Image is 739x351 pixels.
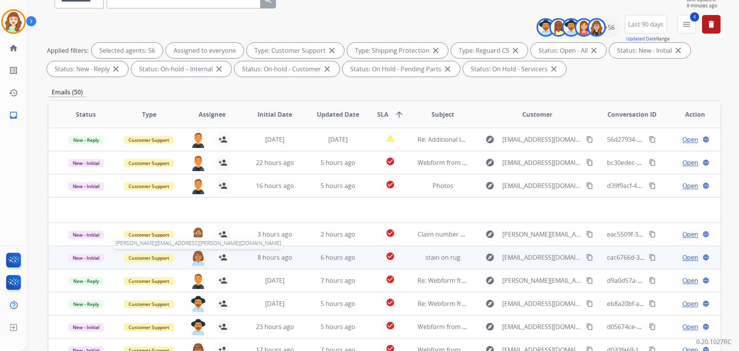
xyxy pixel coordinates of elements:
span: [EMAIL_ADDRESS][DOMAIN_NAME] [502,253,582,262]
button: Updated Date [626,36,656,42]
mat-icon: explore [485,158,495,167]
mat-icon: content_copy [586,159,593,166]
span: Conversation ID [607,110,657,119]
mat-icon: person_add [218,135,227,144]
span: Customer Support [124,182,174,190]
mat-icon: check_circle [386,321,395,330]
span: Re: Webform from [PERSON_NAME][EMAIL_ADDRESS][DOMAIN_NAME] on [DATE] [418,276,650,285]
div: Status: On Hold - Pending Parts [343,61,460,77]
div: +56 [600,18,619,37]
mat-icon: close [214,64,224,74]
mat-icon: list_alt [9,66,18,75]
span: Open [682,230,698,239]
span: stain on rug [425,253,460,262]
span: [EMAIL_ADDRESS][DOMAIN_NAME] [502,299,582,308]
span: Customer Support [124,231,174,239]
span: Re: Webform from [EMAIL_ADDRESS][DOMAIN_NAME] on [DATE] [418,299,602,308]
div: Type: Reguard CS [451,43,528,58]
span: bc30edec-9e4f-4bce-bd12-392f93c30340 [607,158,723,167]
mat-icon: person_add [218,181,227,190]
span: New - Reply [69,136,104,144]
mat-icon: language [702,182,709,189]
span: Open [682,181,698,190]
mat-icon: content_copy [649,300,656,307]
span: d39f9acf-4a2d-4ba8-b61b-78da666276a5 [607,181,724,190]
mat-icon: content_copy [586,231,593,238]
mat-icon: content_copy [649,254,656,261]
span: [DATE] [328,135,348,144]
span: New - Reply [69,277,104,285]
span: Range [626,35,670,42]
span: [PERSON_NAME][EMAIL_ADDRESS][DOMAIN_NAME] [502,276,582,285]
span: 6 hours ago [321,253,355,262]
div: Status: On Hold - Servicers [463,61,566,77]
span: Customer Support [124,300,174,308]
span: Customer Support [124,159,174,167]
mat-icon: menu [682,20,691,29]
mat-icon: content_copy [649,231,656,238]
span: Initial Date [257,110,292,119]
span: Assignee [199,110,226,119]
mat-icon: language [702,231,709,238]
span: [EMAIL_ADDRESS][DOMAIN_NAME] [502,322,582,331]
span: Customer Support [124,277,174,285]
span: Status [76,110,96,119]
p: 0.20.1027RC [696,337,731,346]
div: Type: Shipping Protection [347,43,448,58]
span: [PERSON_NAME][EMAIL_ADDRESS][PERSON_NAME][DOMAIN_NAME] [114,237,283,249]
span: Subject [431,110,454,119]
div: Selected agents: 56 [92,43,163,58]
span: Open [682,135,698,144]
mat-icon: person_add [218,253,227,262]
span: Open [682,276,698,285]
span: eac5509f-3daa-48e5-a223-e79e4c426a07 [607,230,724,238]
img: agent-avatar [191,273,206,289]
span: 16 hours ago [256,181,294,190]
span: [DATE] [265,135,284,144]
span: [EMAIL_ADDRESS][DOMAIN_NAME] [502,135,582,144]
mat-icon: close [111,64,120,74]
span: Claim number 0C3105E1-5A79-4938-B68B-548D67B85CB4 [418,230,583,238]
mat-icon: close [327,46,336,55]
mat-icon: content_copy [649,136,656,143]
span: 7 hours ago [321,276,355,285]
mat-icon: content_copy [586,277,593,284]
mat-icon: close [431,46,440,55]
p: Applied filters: [47,46,89,55]
span: Webform from [EMAIL_ADDRESS][DOMAIN_NAME] on [DATE] [418,322,592,331]
p: Emails (50) [48,87,86,97]
div: Type: Customer Support [247,43,344,58]
mat-icon: explore [485,322,495,331]
span: [EMAIL_ADDRESS][DOMAIN_NAME] [502,181,582,190]
mat-icon: explore [485,230,495,239]
span: New - Reply [69,300,104,308]
mat-icon: explore [485,135,495,144]
button: 4 [677,15,696,34]
div: Status: Open - All [531,43,606,58]
div: Assigned to everyone [166,43,244,58]
span: [EMAIL_ADDRESS][DOMAIN_NAME] [502,158,582,167]
mat-icon: close [549,64,558,74]
span: Re: Additional Information Needed [418,135,518,144]
mat-icon: language [702,277,709,284]
mat-icon: language [702,254,709,261]
mat-icon: report_problem [386,134,395,143]
span: [PERSON_NAME][EMAIL_ADDRESS][DOMAIN_NAME] [502,230,582,239]
img: agent-avatar [191,178,206,194]
mat-icon: explore [485,253,495,262]
span: New - Initial [68,231,104,239]
mat-icon: person_add [218,322,227,331]
button: Last 90 days [625,15,667,34]
mat-icon: content_copy [586,182,593,189]
mat-icon: explore [485,181,495,190]
span: d9a0d57a-3488-446c-b2f6-34b4fc87d63a [607,276,724,285]
span: Photos [433,181,453,190]
span: 22 hours ago [256,158,294,167]
mat-icon: content_copy [586,300,593,307]
span: New - Initial [68,159,104,167]
th: Action [657,101,721,128]
div: Status: On-hold – Internal [131,61,231,77]
span: Customer Support [124,136,174,144]
span: 5 hours ago [321,322,355,331]
span: Type [142,110,156,119]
